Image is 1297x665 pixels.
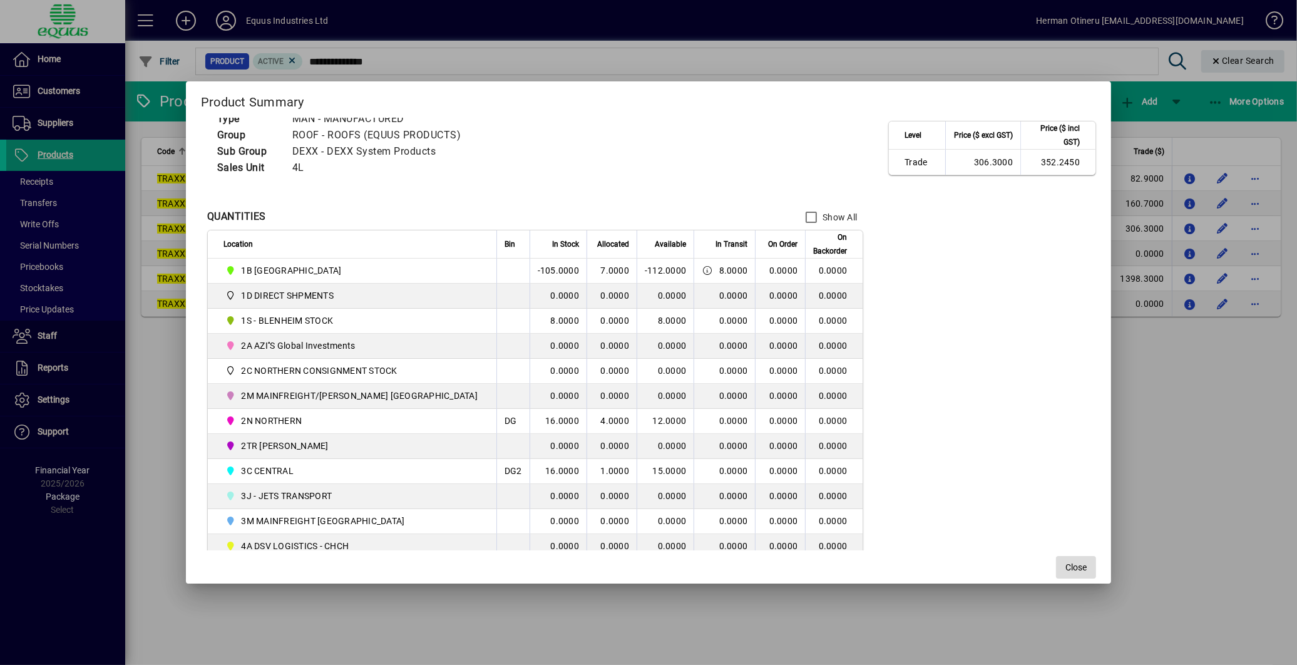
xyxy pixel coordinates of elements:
[1056,556,1096,579] button: Close
[530,334,587,359] td: 0.0000
[496,459,530,484] td: DG2
[954,128,1013,142] span: Price ($ excl GST)
[530,384,587,409] td: 0.0000
[769,416,798,426] span: 0.0000
[211,160,286,176] td: Sales Unit
[805,284,863,309] td: 0.0000
[805,509,863,534] td: 0.0000
[769,291,798,301] span: 0.0000
[223,539,483,554] span: 4A DSV LOGISTICS - CHCH
[223,263,483,278] span: 1B BLENHEIM
[587,359,637,384] td: 0.0000
[587,534,637,559] td: 0.0000
[223,463,483,478] span: 3C CENTRAL
[1020,150,1095,175] td: 352.2450
[719,416,748,426] span: 0.0000
[805,309,863,334] td: 0.0000
[223,413,483,428] span: 2N NORTHERN
[719,441,748,451] span: 0.0000
[637,459,694,484] td: 15.0000
[805,409,863,434] td: 0.0000
[805,259,863,284] td: 0.0000
[768,237,797,251] span: On Order
[530,409,587,434] td: 16.0000
[241,264,341,277] span: 1B [GEOGRAPHIC_DATA]
[587,334,637,359] td: 0.0000
[587,284,637,309] td: 0.0000
[769,441,798,451] span: 0.0000
[223,288,483,303] span: 1D DIRECT SHPMENTS
[637,334,694,359] td: 0.0000
[286,127,476,143] td: ROOF - ROOFS (EQUUS PRODUCTS)
[637,284,694,309] td: 0.0000
[905,128,921,142] span: Level
[813,230,847,258] span: On Backorder
[241,540,349,552] span: 4A DSV LOGISTICS - CHCH
[637,509,694,534] td: 0.0000
[505,237,515,251] span: Bin
[769,541,798,551] span: 0.0000
[719,491,748,501] span: 0.0000
[805,384,863,409] td: 0.0000
[530,509,587,534] td: 0.0000
[769,316,798,326] span: 0.0000
[769,366,798,376] span: 0.0000
[223,313,483,328] span: 1S - BLENHEIM STOCK
[719,291,748,301] span: 0.0000
[769,341,798,351] span: 0.0000
[769,391,798,401] span: 0.0000
[769,466,798,476] span: 0.0000
[820,211,857,224] label: Show All
[637,384,694,409] td: 0.0000
[945,150,1020,175] td: 306.3000
[223,388,483,403] span: 2M MAINFREIGHT/OWENS AUCKLAND
[530,309,587,334] td: 8.0000
[530,459,587,484] td: 16.0000
[905,156,938,168] span: Trade
[241,515,404,527] span: 3M MAINFREIGHT [GEOGRAPHIC_DATA]
[241,490,332,502] span: 3J - JETS TRANSPORT
[241,465,294,477] span: 3C CENTRAL
[719,466,748,476] span: 0.0000
[587,509,637,534] td: 0.0000
[186,81,1111,118] h2: Product Summary
[241,440,328,452] span: 2TR [PERSON_NAME]
[286,160,476,176] td: 4L
[805,534,863,559] td: 0.0000
[805,484,863,509] td: 0.0000
[587,309,637,334] td: 0.0000
[805,434,863,459] td: 0.0000
[211,127,286,143] td: Group
[719,341,748,351] span: 0.0000
[719,366,748,376] span: 0.0000
[805,334,863,359] td: 0.0000
[719,316,748,326] span: 0.0000
[769,516,798,526] span: 0.0000
[805,359,863,384] td: 0.0000
[223,513,483,528] span: 3M MAINFREIGHT WELLINGTON
[496,409,530,434] td: DG
[597,237,629,251] span: Allocated
[1065,561,1087,574] span: Close
[286,111,476,127] td: MAN - MANUFACTURED
[719,264,748,277] span: 8.0000
[223,438,483,453] span: 2TR TOM RYAN CARTAGE
[241,339,355,352] span: 2A AZI''S Global Investments
[715,237,747,251] span: In Transit
[223,338,483,353] span: 2A AZI''S Global Investments
[637,484,694,509] td: 0.0000
[241,364,397,377] span: 2C NORTHERN CONSIGNMENT STOCK
[637,534,694,559] td: 0.0000
[587,384,637,409] td: 0.0000
[530,284,587,309] td: 0.0000
[805,459,863,484] td: 0.0000
[286,143,476,160] td: DEXX - DEXX System Products
[1028,121,1080,149] span: Price ($ incl GST)
[655,237,686,251] span: Available
[530,359,587,384] td: 0.0000
[587,409,637,434] td: 4.0000
[241,415,302,427] span: 2N NORTHERN
[719,516,748,526] span: 0.0000
[587,484,637,509] td: 0.0000
[552,237,579,251] span: In Stock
